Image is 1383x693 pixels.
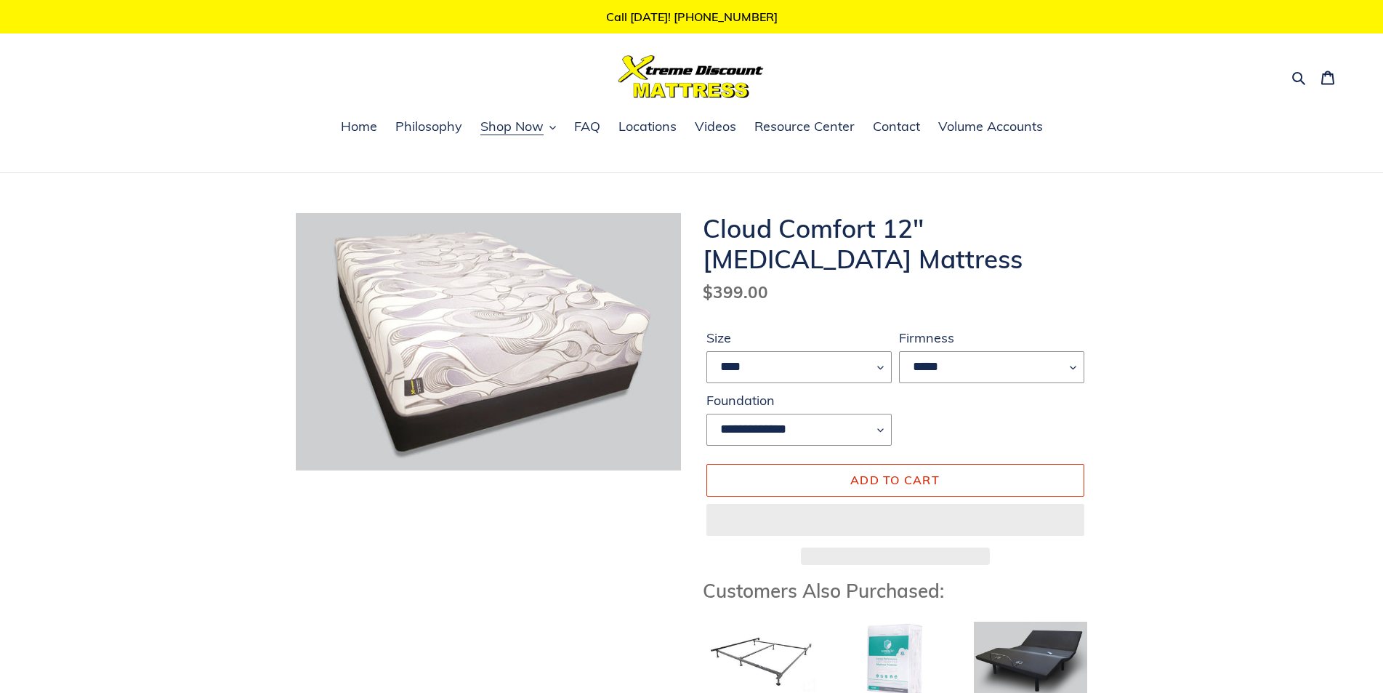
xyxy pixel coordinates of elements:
[473,116,563,138] button: Shop Now
[703,213,1088,274] h1: Cloud Comfort 12" [MEDICAL_DATA] Mattress
[341,118,377,135] span: Home
[706,328,892,348] label: Size
[899,328,1084,348] label: Firmness
[688,116,743,138] a: Videos
[706,464,1084,496] button: Add to cart
[931,116,1050,138] a: Volume Accounts
[480,118,544,135] span: Shop Now
[938,118,1043,135] span: Volume Accounts
[747,116,862,138] a: Resource Center
[395,118,462,135] span: Philosophy
[611,116,684,138] a: Locations
[567,116,608,138] a: FAQ
[388,116,469,138] a: Philosophy
[695,118,736,135] span: Videos
[703,580,1088,602] h3: Customers Also Purchased:
[334,116,384,138] a: Home
[703,281,768,303] span: $399.00
[850,473,940,487] span: Add to cart
[706,390,892,410] label: Foundation
[754,118,855,135] span: Resource Center
[574,118,600,135] span: FAQ
[618,55,764,98] img: Xtreme Discount Mattress
[866,116,927,138] a: Contact
[873,118,920,135] span: Contact
[296,213,681,470] img: cloud comfort 12" memory foam
[618,118,677,135] span: Locations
